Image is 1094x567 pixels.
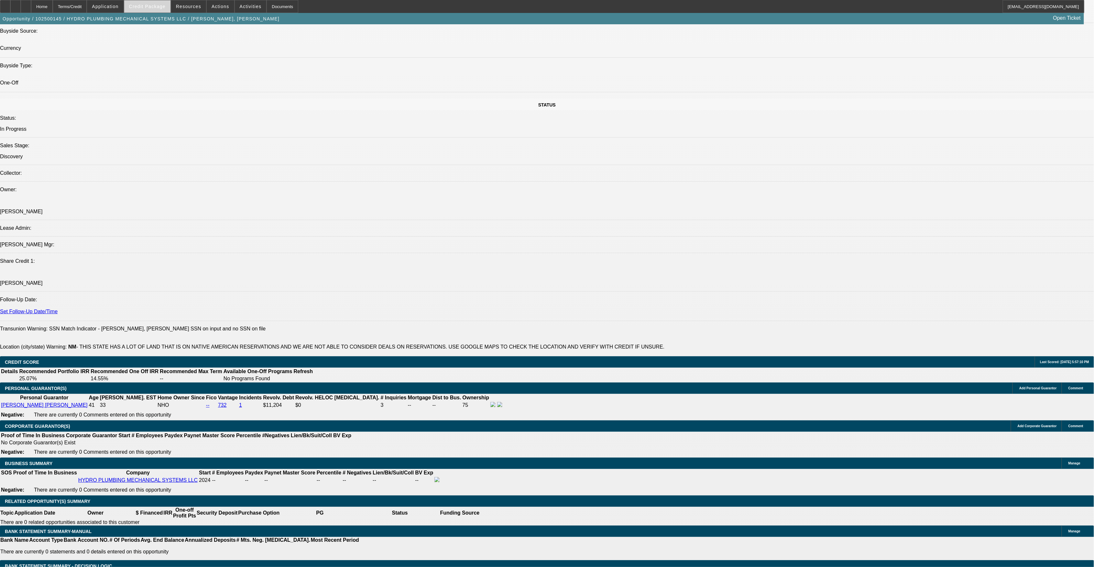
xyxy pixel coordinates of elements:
[199,470,211,475] b: Start
[34,449,171,455] span: There are currently 0 Comments entered on this opportunity
[1,368,18,375] th: Details
[1018,424,1057,428] span: Add Corporate Guarantor
[157,402,205,409] td: NHO
[19,375,90,382] td: 25.07%
[432,395,461,400] b: Dist to Bus.
[176,4,201,9] span: Resources
[196,507,238,519] th: Security Deposit
[235,0,267,13] button: Activities
[184,433,235,438] b: Paynet Master Score
[490,402,496,407] img: facebook-icon.png
[165,433,183,438] b: Paydex
[1040,360,1089,364] span: Last Scored: [DATE] 5:57:10 PM
[236,433,261,438] b: Percentile
[1,432,65,439] th: Proof of Time In Business
[291,433,332,438] b: Lien/Bk/Suit/Coll
[317,470,341,475] b: Percentile
[90,368,159,375] th: Recommended One Off IRR
[212,470,244,475] b: # Employees
[212,477,216,483] span: --
[87,0,123,13] button: Application
[158,395,205,400] b: Home Owner Since
[3,16,279,21] span: Opportunity / 102500145 / HYDRO PLUMBING MECHANICAL SYSTEMS LLC / [PERSON_NAME], [PERSON_NAME]
[1051,13,1083,24] a: Open Ticket
[238,507,280,519] th: Purchase Option
[206,395,217,400] b: Fico
[440,507,480,519] th: Funding Source
[171,0,206,13] button: Resources
[373,470,414,475] b: Lien/Bk/Suit/Coll
[343,470,371,475] b: # Negatives
[434,477,440,482] img: facebook-icon.png
[264,470,315,475] b: Paynet Master Score
[90,375,159,382] td: 14.55%
[239,402,242,408] a: 1
[5,529,92,534] span: BANK STATEMENT SUMMARY-MANUAL
[408,395,431,400] b: Mortgage
[293,368,313,375] th: Refresh
[239,395,262,400] b: Incidents
[173,507,196,519] th: One-off Profit Pts
[295,395,379,400] b: Revolv. HELOC [MEDICAL_DATA].
[89,395,99,400] b: Age
[118,433,130,438] b: Start
[5,499,90,504] span: RELATED OPPORTUNITY(S) SUMMARY
[132,433,163,438] b: # Employees
[295,402,380,409] td: $0
[1,439,354,446] td: No Corporate Guarantor(s) Exist
[380,402,407,409] td: 3
[1,412,24,417] b: Negative:
[0,549,359,555] p: There are currently 0 statements and 0 details entered on this opportunity
[218,395,238,400] b: Vantage
[163,507,173,519] th: IRR
[408,402,432,409] td: --
[212,4,229,9] span: Actions
[263,395,294,400] b: Revolv. Debt
[497,402,502,407] img: linkedin-icon.png
[223,368,293,375] th: Available One-Off Programs
[207,0,234,13] button: Actions
[49,326,266,331] label: SSN Match Indicator - [PERSON_NAME], [PERSON_NAME] SSN on input and no SSN on file
[100,395,156,400] b: [PERSON_NAME]. EST
[19,368,90,375] th: Recommended Portfolio IRR
[92,4,118,9] span: Application
[245,477,263,484] td: --
[66,433,117,438] b: Corporate Guarantor
[184,537,236,543] th: Annualized Deposits
[432,402,462,409] td: --
[1068,424,1083,428] span: Comment
[218,402,227,408] a: 732
[415,470,433,475] b: BV Exp
[13,470,77,476] th: Proof of Time In Business
[68,344,664,350] label: - THIS STATE HAS A LOT OF LAND THAT IS ON NATIVE AMERICAN RESERVATIONS AND WE ARE NOT ABLE TO CON...
[109,537,140,543] th: # Of Periods
[89,402,99,409] td: 41
[159,368,223,375] th: Recommended Max Term
[343,477,371,483] div: --
[1019,386,1057,390] span: Add Personal Guarantor
[1,470,12,476] th: SOS
[14,507,55,519] th: Application Date
[1068,529,1080,533] span: Manage
[372,477,414,484] td: --
[1068,461,1080,465] span: Manage
[538,102,556,107] span: STATUS
[262,433,290,438] b: #Negatives
[360,507,440,519] th: Status
[264,477,315,483] div: --
[140,537,185,543] th: Avg. End Balance
[29,537,63,543] th: Account Type
[1,449,24,455] b: Negative:
[5,424,70,429] span: CORPORATE GUARANTOR(S)
[63,537,109,543] th: Bank Account NO.
[381,395,407,400] b: # Inquiries
[263,402,294,409] td: $11,204
[317,477,341,483] div: --
[129,4,166,9] span: Credit Package
[280,507,360,519] th: PG
[236,537,311,543] th: # Mts. Neg. [MEDICAL_DATA].
[223,375,293,382] td: No Programs Found
[126,470,150,475] b: Company
[1,487,24,493] b: Negative:
[311,537,359,543] th: Most Recent Period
